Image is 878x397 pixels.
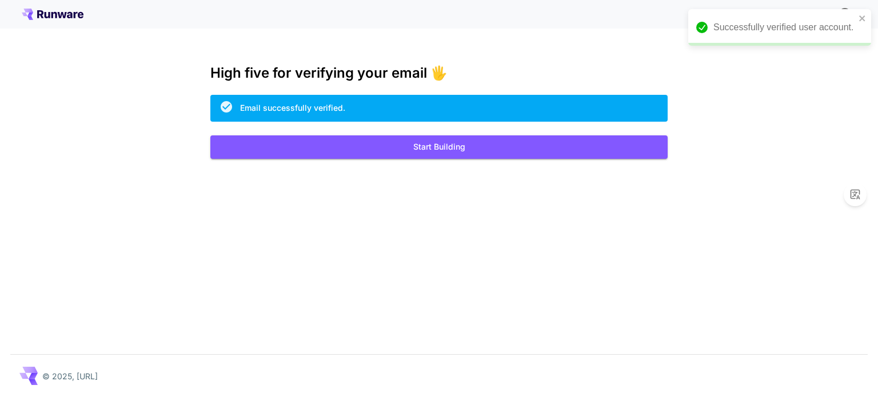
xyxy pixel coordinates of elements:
[833,2,856,25] button: In order to qualify for free credit, you need to sign up with a business email address and click ...
[240,102,345,114] div: Email successfully verified.
[859,14,867,23] button: close
[210,65,668,81] h3: High five for verifying your email 🖐️
[713,21,855,34] div: Successfully verified user account.
[42,370,98,382] p: © 2025, [URL]
[210,135,668,159] button: Start Building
